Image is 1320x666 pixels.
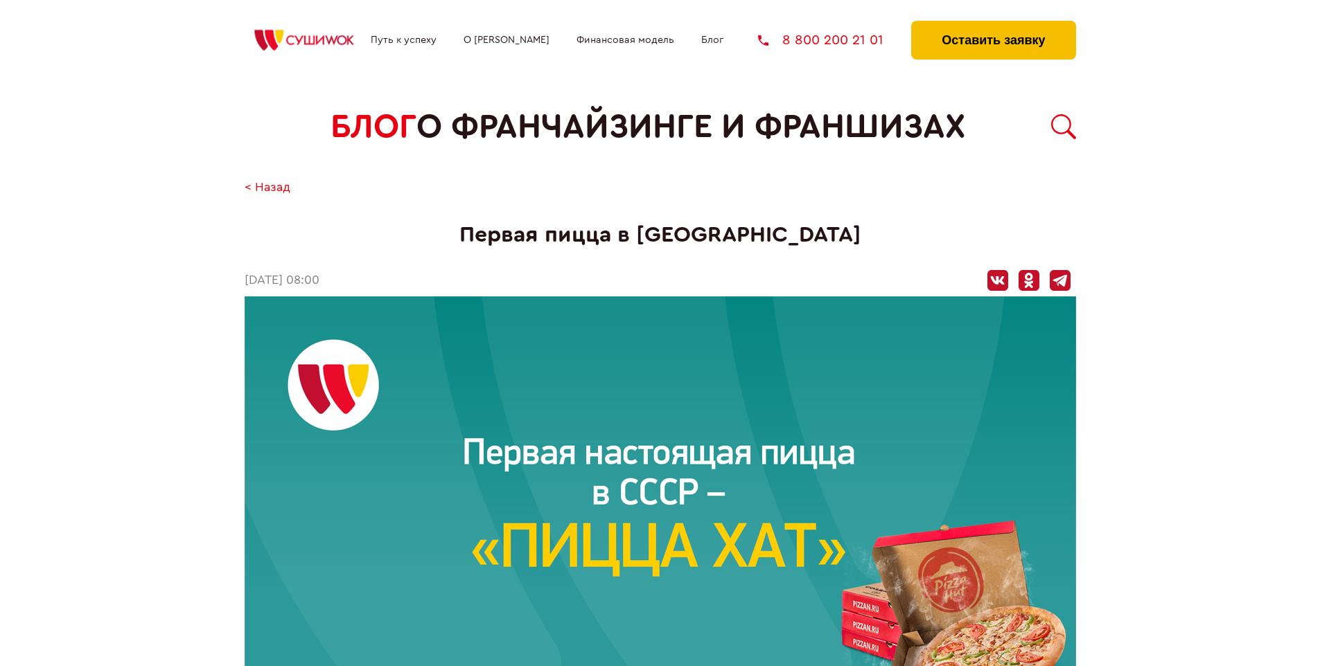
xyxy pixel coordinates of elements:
h1: Первая пицца в [GEOGRAPHIC_DATA] [245,222,1076,248]
button: Оставить заявку [911,21,1075,60]
a: 8 800 200 21 01 [758,33,883,47]
a: Путь к успеху [371,35,437,46]
span: о франчайзинге и франшизах [416,108,965,146]
a: Блог [701,35,723,46]
a: Финансовая модель [577,35,674,46]
span: БЛОГ [331,108,416,146]
span: 8 800 200 21 01 [782,33,883,47]
time: [DATE] 08:00 [245,273,319,288]
a: О [PERSON_NAME] [464,35,549,46]
a: < Назад [245,181,290,195]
